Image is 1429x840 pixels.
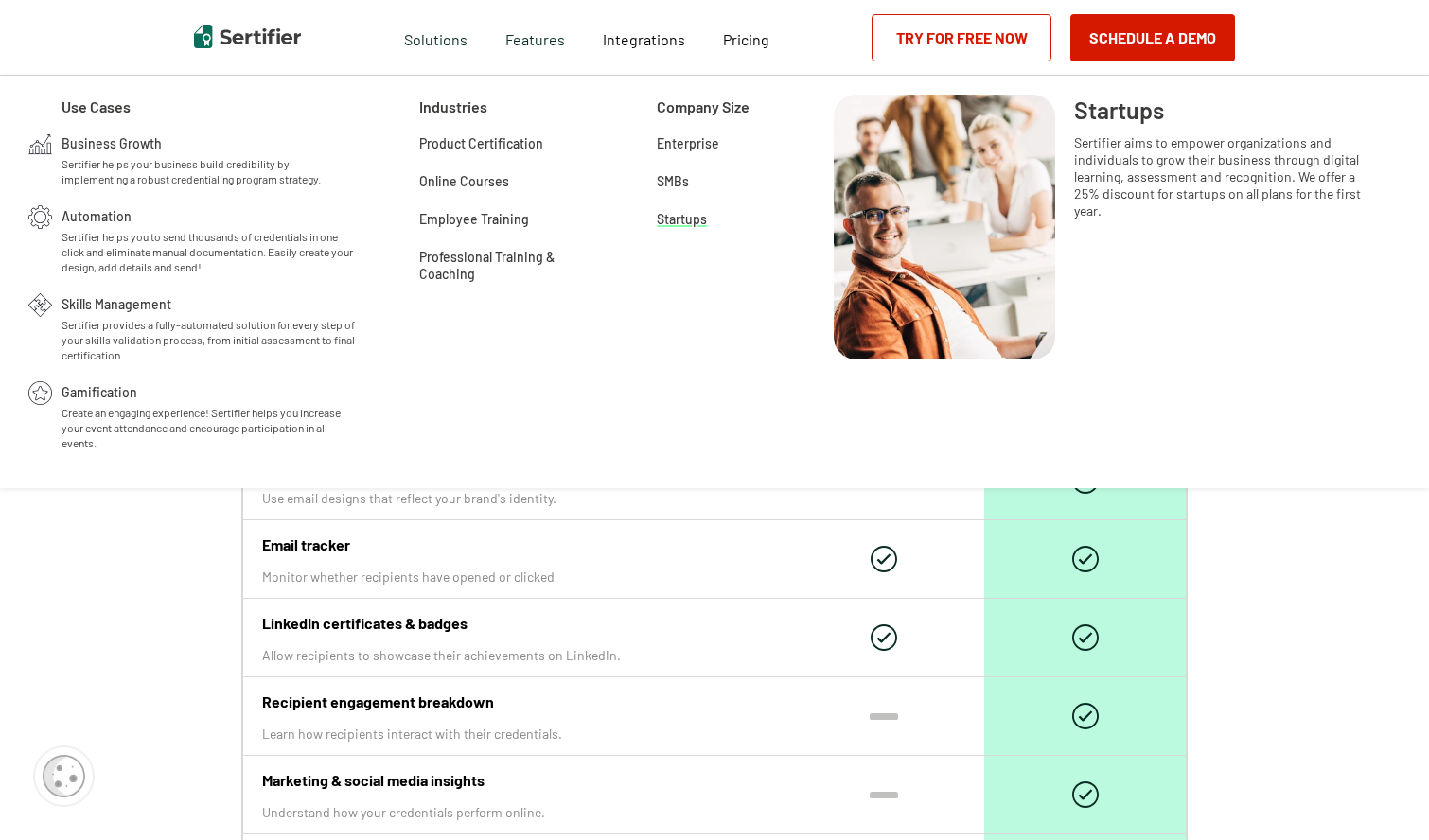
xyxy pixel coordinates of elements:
a: Startups [657,208,707,227]
img: Cookie Popup Icon [43,755,85,797]
span: Sertifier helps you to send thousands of credentials in one click and eliminate manual documentat... [62,229,358,274]
img: Check Icon [1072,624,1099,651]
span: Startups [1074,95,1164,125]
img: Check Icon [1072,703,1099,729]
p: Allow recipients to showcase their achievements on LinkedIn. [262,647,764,663]
a: Enterprise [657,132,719,151]
img: Minus Icon [870,792,898,798]
span: Business Growth [62,132,162,151]
span: Pricing [723,30,769,48]
a: SMBs [657,170,689,189]
img: Check Icon [871,546,897,572]
img: Automation Icon [28,205,52,229]
p: Use email designs that reflect your brand's identity. [262,490,764,506]
p: Marketing & social media insights [262,771,764,789]
a: Employee Training [419,208,529,227]
p: Learn how recipients interact with their credentials. [262,726,764,742]
p: Email tracker [262,535,764,553]
span: Solutions [404,26,468,49]
a: Pricing [723,26,769,49]
img: Business Growth Icon [28,132,52,156]
a: Business GrowthSertifier helps your business build credibility by implementing a robust credentia... [62,132,358,186]
img: Startups [834,95,1055,359]
a: Skills ManagementSertifier provides a fully-automated solution for every step of your skills vali... [62,293,358,362]
button: Schedule a Demo [1070,14,1235,61]
img: Check Icon [1072,781,1099,808]
span: Features [505,26,565,49]
a: Integrations [603,26,685,49]
span: Gamification [62,381,137,400]
span: Company Size [657,95,750,118]
a: Online Courses [419,170,509,189]
span: Sertifier aims to empower organizations and individuals to grow their business through digital le... [1074,134,1382,219]
span: Skills Management [62,293,171,312]
p: Monitor whether recipients have opened or clicked [262,569,764,585]
a: GamificationCreate an engaging experience! Sertifier helps you increase your event attendance and... [62,381,358,450]
a: Try for Free Now [872,14,1051,61]
span: Industries [419,95,487,118]
a: AutomationSertifier helps you to send thousands of credentials in one click and eliminate manual ... [62,205,358,274]
p: Understand how your credentials perform online. [262,804,764,820]
p: LinkedIn certificates & badges [262,614,764,632]
img: Gamification Icon [28,381,52,405]
span: Create an engaging experience! Sertifier helps you increase your event attendance and encourage p... [62,405,358,450]
img: Minus Icon [870,713,898,720]
a: Product Certification [419,132,543,151]
span: Sertifier helps your business build credibility by implementing a robust credentialing program st... [62,156,358,186]
span: Integrations [603,30,685,48]
img: Sertifier | Digital Credentialing Platform [194,25,301,48]
p: Recipient engagement breakdown [262,692,764,710]
img: Check Icon [1072,546,1099,572]
img: Skills Management Icon [28,293,52,317]
span: Sertifier provides a fully-automated solution for every step of your skills validation process, f... [62,317,358,362]
img: Check Icon [871,624,897,651]
a: Professional Training & Coaching [419,246,596,265]
span: Automation [62,205,132,224]
span: Use Cases [62,95,131,118]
